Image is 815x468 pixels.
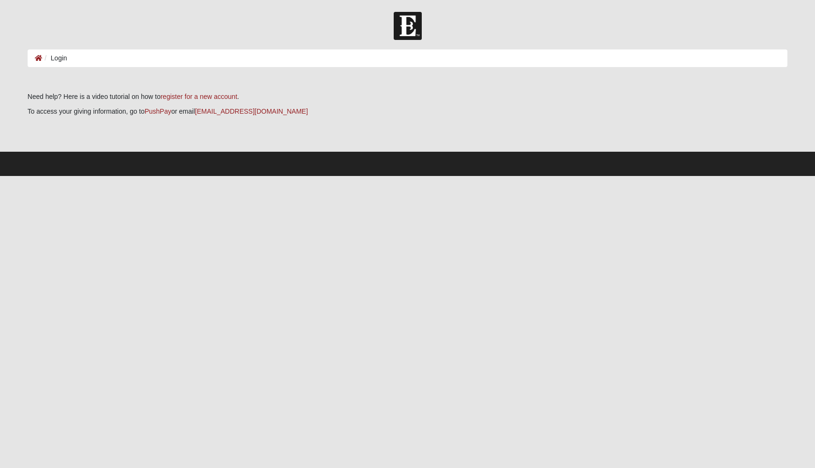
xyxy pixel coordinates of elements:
a: register for a new account [160,93,237,100]
img: Church of Eleven22 Logo [394,12,422,40]
a: PushPay [145,107,171,115]
p: Need help? Here is a video tutorial on how to . [28,92,787,102]
li: Login [42,53,67,63]
a: [EMAIL_ADDRESS][DOMAIN_NAME] [195,107,308,115]
p: To access your giving information, go to or email [28,107,787,117]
